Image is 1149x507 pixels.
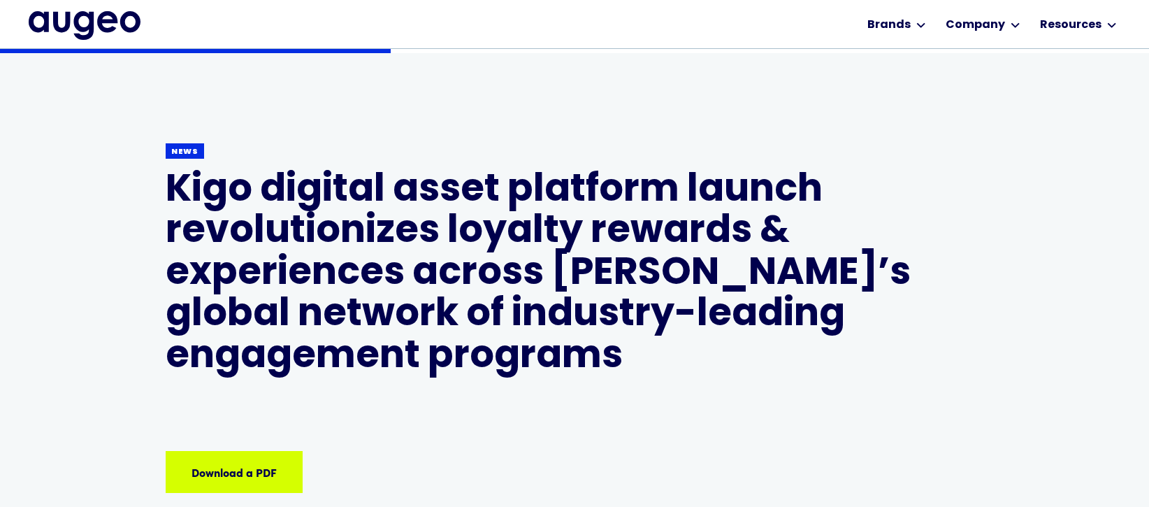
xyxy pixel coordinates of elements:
h1: Kigo digital asset platform launch revolutionizes loyalty rewards & experiences across [PERSON_NA... [166,171,983,378]
a: home [29,11,140,39]
img: Augeo's full logo in midnight blue. [29,11,140,39]
div: News [171,147,198,157]
div: Resources [1040,17,1101,34]
a: Download a PDF [166,451,303,493]
div: Brands [867,17,911,34]
div: Company [946,17,1005,34]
